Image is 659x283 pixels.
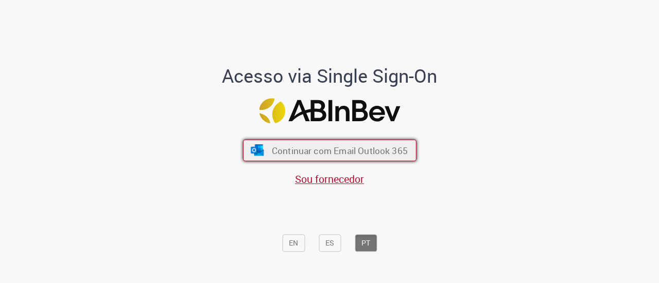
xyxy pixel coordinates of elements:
button: ícone Azure/Microsoft 360 Continuar com Email Outlook 365 [243,140,417,161]
img: ícone Azure/Microsoft 360 [250,145,265,156]
button: ES [319,234,341,252]
a: Sou fornecedor [295,172,364,186]
h1: Acesso via Single Sign-On [187,66,473,86]
span: Continuar com Email Outlook 365 [271,144,407,156]
button: EN [282,234,305,252]
button: PT [355,234,377,252]
img: Logo ABInBev [259,98,400,123]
